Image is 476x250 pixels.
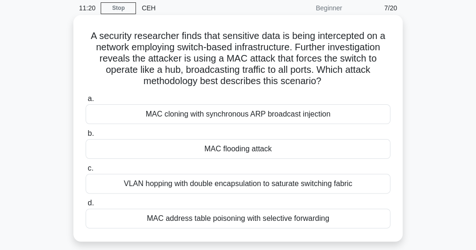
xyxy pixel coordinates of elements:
span: a. [87,94,94,102]
span: b. [87,129,94,137]
span: d. [87,199,94,207]
div: MAC address table poisoning with selective forwarding [86,209,390,228]
span: c. [87,164,93,172]
h5: A security researcher finds that sensitive data is being intercepted on a network employing switc... [85,30,391,87]
div: MAC flooding attack [86,139,390,159]
div: VLAN hopping with double encapsulation to saturate switching fabric [86,174,390,194]
a: Stop [101,2,136,14]
div: MAC cloning with synchronous ARP broadcast injection [86,104,390,124]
